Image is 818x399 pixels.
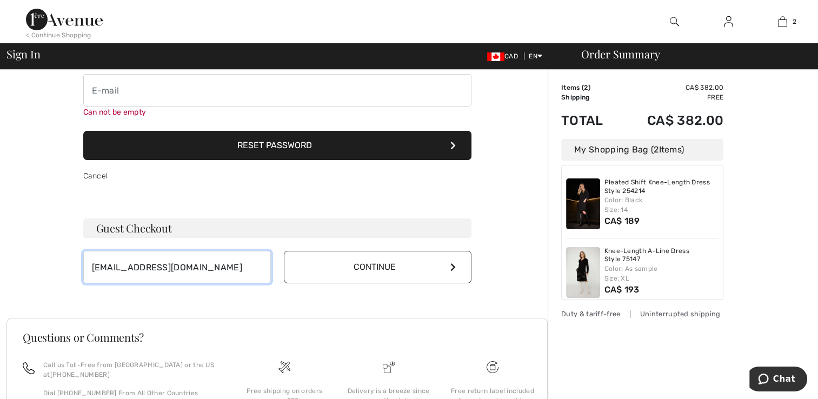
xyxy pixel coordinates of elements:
[604,216,640,226] span: CA$ 189
[284,251,471,283] button: Continue
[715,15,742,29] a: Sign In
[619,83,723,92] td: CA$ 382.00
[6,49,40,59] span: Sign In
[26,9,103,30] img: 1ère Avenue
[50,371,110,378] a: [PHONE_NUMBER]
[278,361,290,373] img: Free shipping on orders over $99
[83,131,471,160] button: Reset Password
[604,178,719,195] a: Pleated Shift Knee-Length Dress Style 254214
[83,251,271,283] input: E-mail
[756,15,809,28] a: 2
[778,15,787,28] img: My Bag
[604,284,640,295] span: CA$ 193
[604,264,719,283] div: Color: As sample Size: XL
[793,17,796,26] span: 2
[487,361,498,373] img: Free shipping on orders over $99
[43,360,220,380] p: Call us Toll-Free from [GEOGRAPHIC_DATA] or the US at
[487,52,504,61] img: Canadian Dollar
[487,52,522,60] span: CAD
[83,171,108,181] a: Cancel
[83,74,471,107] input: E-mail
[568,49,812,59] div: Order Summary
[23,332,531,343] h3: Questions or Comments?
[43,388,220,398] p: Dial [PHONE_NUMBER] From All Other Countries
[654,144,659,155] span: 2
[83,218,471,238] h3: Guest Checkout
[619,102,723,139] td: CA$ 382.00
[584,84,588,91] span: 2
[83,107,471,118] div: Can not be empty
[604,247,719,264] a: Knee-Length A-Line Dress Style 75147
[561,102,619,139] td: Total
[383,361,395,373] img: Delivery is a breeze since we pay the duties!
[566,247,600,298] img: Knee-Length A-Line Dress Style 75147
[561,92,619,102] td: Shipping
[670,15,679,28] img: search the website
[561,139,723,161] div: My Shopping Bag ( Items)
[561,83,619,92] td: Items ( )
[566,178,600,229] img: Pleated Shift Knee-Length Dress Style 254214
[724,15,733,28] img: My Info
[529,52,542,60] span: EN
[561,309,723,319] div: Duty & tariff-free | Uninterrupted shipping
[604,195,719,215] div: Color: Black Size: 14
[749,367,807,394] iframe: Opens a widget where you can chat to one of our agents
[23,362,35,374] img: call
[619,92,723,102] td: Free
[26,30,91,40] div: < Continue Shopping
